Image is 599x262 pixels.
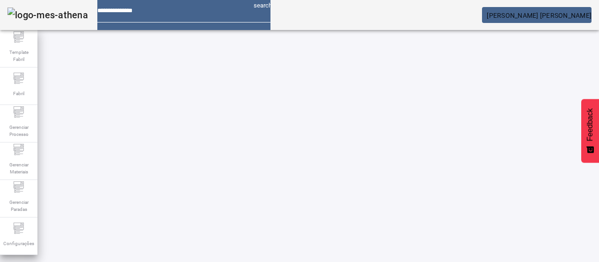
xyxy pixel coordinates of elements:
span: [PERSON_NAME] [PERSON_NAME] [487,12,592,19]
span: Template Fabril [5,46,33,66]
span: Gerenciar Paradas [5,196,33,216]
img: logo-mes-athena [7,7,88,22]
span: Feedback [586,108,594,141]
span: Gerenciar Materiais [5,158,33,178]
span: Fabril [10,87,27,100]
span: Configurações [0,237,37,250]
span: Gerenciar Processo [5,121,33,141]
button: Feedback - Mostrar pesquisa [581,99,599,163]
